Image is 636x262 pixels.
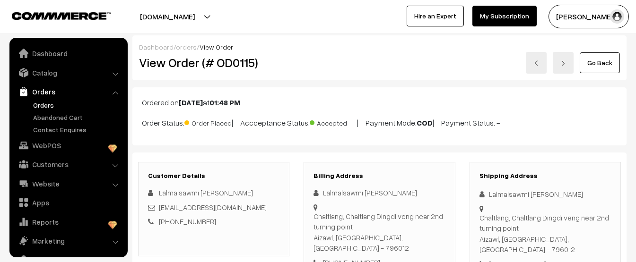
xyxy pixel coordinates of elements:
[200,43,233,51] span: View Order
[12,156,124,173] a: Customers
[139,55,290,70] h2: View Order (# OD0115)
[479,172,611,180] h3: Shipping Address
[407,6,464,26] a: Hire an Expert
[314,187,445,198] div: Lalmalsawmi [PERSON_NAME]
[107,5,228,28] button: [DOMAIN_NAME]
[417,118,433,127] b: COD
[176,43,197,51] a: orders
[12,194,124,211] a: Apps
[159,203,267,211] a: [EMAIL_ADDRESS][DOMAIN_NAME]
[12,64,124,81] a: Catalog
[310,116,357,128] span: Accepted
[12,9,95,21] a: COMMMERCE
[12,83,124,100] a: Orders
[148,172,279,180] h3: Customer Details
[31,100,124,110] a: Orders
[314,172,445,180] h3: Billing Address
[12,232,124,249] a: Marketing
[142,97,617,108] p: Ordered on at
[209,98,240,107] b: 01:48 PM
[610,9,624,24] img: user
[580,52,620,73] a: Go Back
[533,60,539,66] img: left-arrow.png
[479,212,611,255] div: Chaltlang, Chaltlang Dingdi veng near 2nd turning point Aizawl, [GEOGRAPHIC_DATA], [GEOGRAPHIC_DA...
[12,45,124,62] a: Dashboard
[12,175,124,192] a: Website
[159,188,253,197] span: Lalmalsawmi [PERSON_NAME]
[12,12,111,19] img: COMMMERCE
[479,189,611,200] div: Lalmalsawmi [PERSON_NAME]
[31,112,124,122] a: Abandoned Cart
[179,98,203,107] b: [DATE]
[31,125,124,135] a: Contact Enquires
[549,5,629,28] button: [PERSON_NAME]
[12,137,124,154] a: WebPOS
[472,6,537,26] a: My Subscription
[159,217,216,226] a: [PHONE_NUMBER]
[139,42,620,52] div: / /
[142,116,617,128] p: Order Status: | Accceptance Status: | Payment Mode: | Payment Status: -
[314,211,445,254] div: Chaltlang, Chaltlang Dingdi veng near 2nd turning point Aizawl, [GEOGRAPHIC_DATA], [GEOGRAPHIC_DA...
[184,116,232,128] span: Order Placed
[12,213,124,230] a: Reports
[139,43,174,51] a: Dashboard
[560,60,566,66] img: right-arrow.png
